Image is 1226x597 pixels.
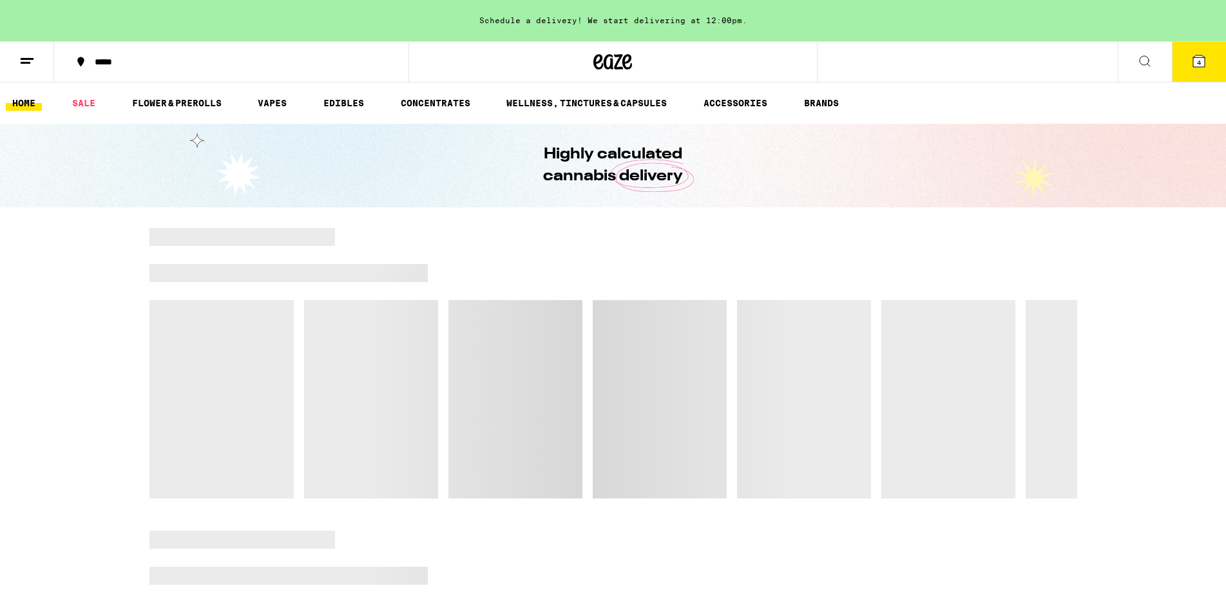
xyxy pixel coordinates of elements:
span: 4 [1197,59,1201,66]
button: 4 [1172,42,1226,82]
a: FLOWER & PREROLLS [126,95,228,111]
a: EDIBLES [317,95,370,111]
a: ACCESSORIES [697,95,774,111]
button: BRANDS [798,95,845,111]
a: WELLNESS, TINCTURES & CAPSULES [500,95,673,111]
a: VAPES [251,95,293,111]
h1: Highly calculated cannabis delivery [507,144,720,187]
a: CONCENTRATES [394,95,477,111]
a: SALE [66,95,102,111]
a: HOME [6,95,42,111]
